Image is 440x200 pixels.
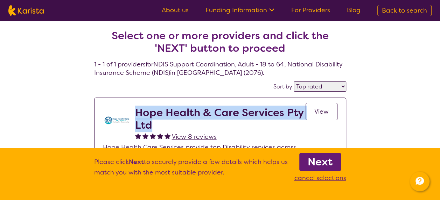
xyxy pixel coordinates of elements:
a: View [306,103,337,120]
b: Next [129,158,144,166]
h2: Select one or more providers and click the 'NEXT' button to proceed [103,29,338,55]
b: Next [308,155,333,169]
img: fullstar [142,133,148,139]
h4: 1 - 1 of 1 providers for NDIS Support Coordination , Adult - 18 to 64 , National Disability Insur... [94,13,346,77]
a: Funding Information [205,6,274,14]
img: fullstar [135,133,141,139]
button: Channel Menu [410,172,429,191]
h2: Hope Health & Care Services Pty Ltd [135,106,306,131]
p: Please click to securely provide a few details which helps us match you with the most suitable pr... [94,157,288,183]
span: Back to search [382,6,427,15]
img: ts6kn0scflc8jqbskg2q.jpg [103,106,131,134]
a: About us [162,6,189,14]
img: Karista logo [8,5,44,16]
p: Hope Health Care Services provide top Disability services across [GEOGRAPHIC_DATA]. Supporting al... [103,142,337,173]
p: cancel selections [294,173,346,183]
span: View [314,107,329,116]
label: Sort by: [273,83,294,90]
a: Next [299,153,341,171]
span: View 8 reviews [172,133,217,141]
a: View 8 reviews [172,131,217,142]
img: fullstar [165,133,170,139]
a: For Providers [291,6,330,14]
a: Blog [347,6,361,14]
img: fullstar [150,133,156,139]
a: Back to search [377,5,432,16]
img: fullstar [157,133,163,139]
